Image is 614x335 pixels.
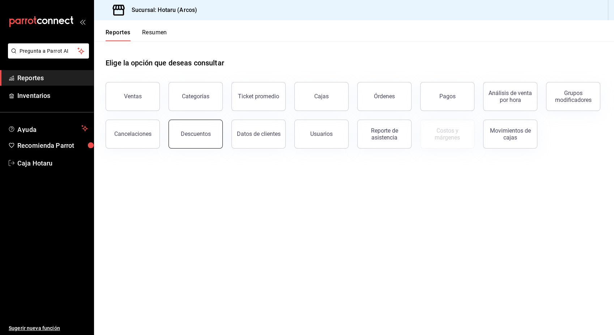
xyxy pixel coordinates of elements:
[314,93,329,100] div: Cajas
[483,120,537,149] button: Movimientos de cajas
[106,29,167,41] div: navigation tabs
[420,120,474,149] button: Contrata inventarios para ver este reporte
[114,130,152,137] div: Cancelaciones
[374,93,395,100] div: Órdenes
[231,82,286,111] button: Ticket promedio
[9,325,88,332] span: Sugerir nueva función
[17,73,88,83] span: Reportes
[357,82,412,111] button: Órdenes
[182,93,209,100] div: Categorías
[142,29,167,41] button: Resumen
[310,130,333,137] div: Usuarios
[20,47,78,55] span: Pregunta a Parrot AI
[106,82,160,111] button: Ventas
[357,120,412,149] button: Reporte de asistencia
[106,120,160,149] button: Cancelaciones
[362,127,407,141] div: Reporte de asistencia
[483,82,537,111] button: Análisis de venta por hora
[238,93,279,100] div: Ticket promedio
[17,124,78,133] span: Ayuda
[106,29,131,41] button: Reportes
[8,43,89,59] button: Pregunta a Parrot AI
[237,130,281,137] div: Datos de clientes
[181,130,211,137] div: Descuentos
[439,93,456,100] div: Pagos
[546,82,600,111] button: Grupos modificadores
[425,127,470,141] div: Costos y márgenes
[551,90,596,103] div: Grupos modificadores
[106,57,224,68] h1: Elige la opción que deseas consultar
[488,90,533,103] div: Análisis de venta por hora
[17,141,88,150] span: Recomienda Parrot
[169,120,223,149] button: Descuentos
[17,158,88,168] span: Caja Hotaru
[126,6,197,14] h3: Sucursal: Hotaru (Arcos)
[420,82,474,111] button: Pagos
[488,127,533,141] div: Movimientos de cajas
[231,120,286,149] button: Datos de clientes
[294,120,349,149] button: Usuarios
[294,82,349,111] button: Cajas
[5,52,89,60] a: Pregunta a Parrot AI
[17,91,88,100] span: Inventarios
[80,19,85,25] button: open_drawer_menu
[169,82,223,111] button: Categorías
[124,93,142,100] div: Ventas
